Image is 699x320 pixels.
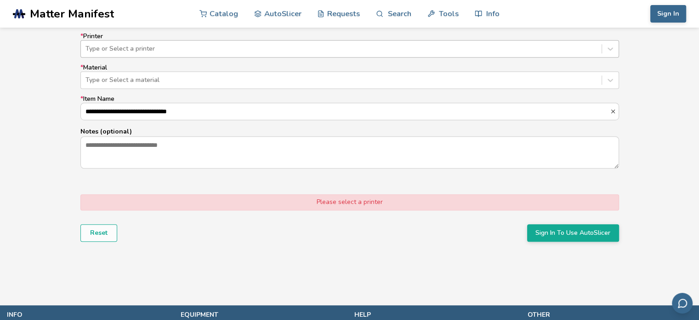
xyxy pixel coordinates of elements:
p: other [528,310,692,320]
p: info [7,310,171,320]
button: Sign In To Use AutoSlicer [527,224,619,242]
textarea: Notes (optional) [81,137,619,168]
p: help [354,310,519,320]
p: equipment [181,310,345,320]
div: Please select a printer [80,194,619,210]
p: Notes (optional) [80,127,619,136]
input: *MaterialType or Select a material [85,76,87,84]
span: Matter Manifest [30,7,114,20]
button: *Item Name [610,108,619,115]
label: Printer [80,33,619,58]
label: Material [80,64,619,89]
button: Sign In [650,5,686,23]
input: *PrinterType or Select a printer [85,45,87,52]
label: Item Name [80,95,619,120]
button: Reset [80,224,117,242]
input: *Item Name [81,103,610,120]
button: Send feedback via email [672,293,693,314]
